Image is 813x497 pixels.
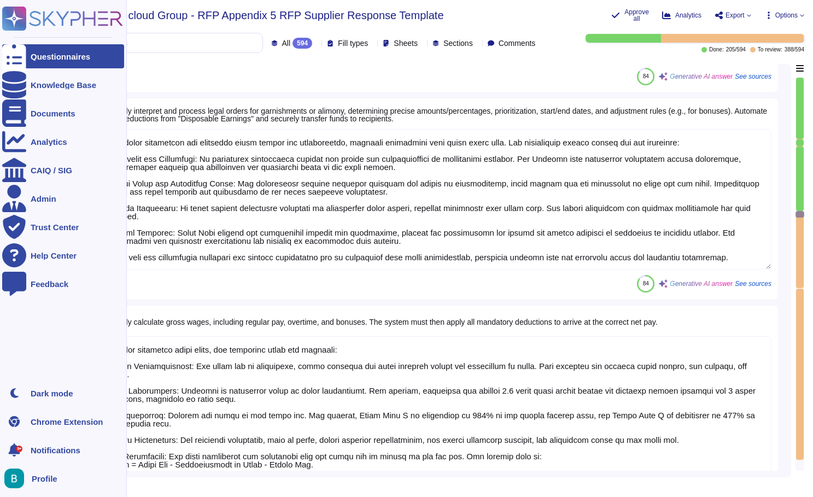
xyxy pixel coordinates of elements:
[31,418,103,426] div: Chrome Extension
[758,47,782,52] span: To review:
[2,73,124,97] a: Knowledge Base
[31,109,75,118] div: Documents
[31,252,77,260] div: Help Center
[670,280,733,287] span: Generative AI answer
[2,410,124,434] a: Chrome Extension
[2,243,124,267] a: Help Center
[128,10,444,21] span: cloud Group - RFP Appendix 5 RFP Supplier Response Template
[31,389,73,397] div: Dark mode
[499,39,536,47] span: Comments
[282,39,291,47] span: All
[32,475,57,483] span: Profile
[662,11,701,20] button: Analytics
[643,280,649,286] span: 84
[2,44,124,68] a: Questionnaires
[735,73,771,80] span: See sources
[293,38,312,49] div: 594
[16,446,22,452] div: 9+
[31,81,96,89] div: Knowledge Base
[338,39,368,47] span: Fill types
[775,12,798,19] span: Options
[726,47,746,52] span: 205 / 594
[31,138,67,146] div: Analytics
[31,195,56,203] div: Admin
[4,469,24,488] img: user
[670,73,733,80] span: Generative AI answer
[2,130,124,154] a: Analytics
[74,129,771,270] textarea: Lore ipsumdolor sitametcon adi elitseddo eiusm tempor inc utlaboreetdo, magnaali enimadmini veni ...
[785,47,804,52] span: 388 / 594
[2,101,124,125] a: Documents
[443,39,473,47] span: Sections
[726,12,745,19] span: Export
[96,318,657,326] span: Accurately calculate gross wages, including regular pay, overtime, and bonuses. The system must t...
[2,158,124,182] a: CAIQ / SIG
[31,223,79,231] div: Trust Center
[735,280,771,287] span: See sources
[43,33,262,52] input: Search by keywords
[31,280,68,288] div: Feedback
[2,215,124,239] a: Trust Center
[611,9,649,22] button: Approve all
[675,12,701,19] span: Analytics
[2,466,32,490] button: user
[31,446,80,454] span: Notifications
[624,9,649,22] span: Approve all
[643,73,649,79] span: 84
[31,52,90,61] div: Questionnaires
[2,186,124,211] a: Admin
[709,47,724,52] span: Done:
[2,272,124,296] a: Feedback
[394,39,418,47] span: Sheets
[96,107,767,123] span: Accurately interpret and process legal orders for garnishments or alimony, determining precise am...
[31,166,72,174] div: CAIQ / SIG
